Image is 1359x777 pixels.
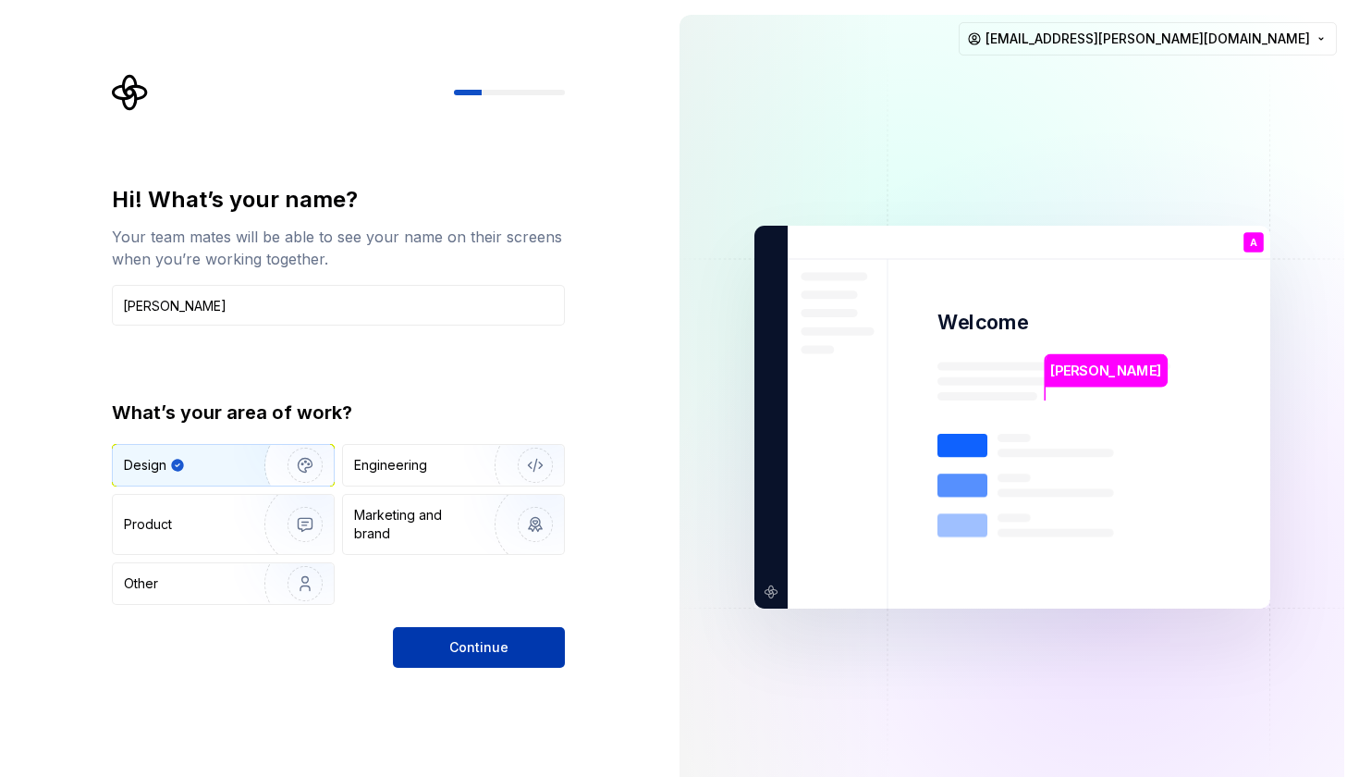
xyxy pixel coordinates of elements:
button: Continue [393,627,565,668]
p: [PERSON_NAME] [1050,361,1161,381]
div: Product [124,515,172,534]
p: A [1249,238,1256,248]
div: Engineering [354,456,427,475]
p: Welcome [937,309,1028,336]
div: Other [124,574,158,593]
div: Hi! What’s your name? [112,185,565,215]
div: Your team mates will be able to see your name on their screens when you’re working together. [112,226,565,270]
div: Design [124,456,166,475]
span: Continue [449,638,508,657]
span: [EMAIL_ADDRESS][PERSON_NAME][DOMAIN_NAME] [986,30,1310,48]
button: [EMAIL_ADDRESS][PERSON_NAME][DOMAIN_NAME] [959,22,1337,55]
div: What’s your area of work? [112,400,565,425]
div: Marketing and brand [354,506,479,543]
svg: Supernova Logo [112,74,149,111]
input: Han Solo [112,285,565,326]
